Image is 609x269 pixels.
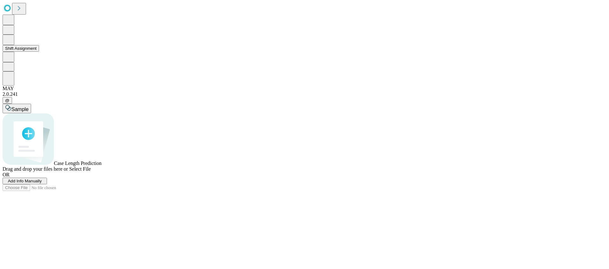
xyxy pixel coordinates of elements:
[54,161,101,166] span: Case Length Prediction
[3,166,68,172] span: Drag and drop your files here or
[3,86,606,91] div: MAY
[11,107,29,112] span: Sample
[3,178,47,184] button: Add Info Manually
[3,45,39,52] button: Shift Assignment
[5,98,10,103] span: @
[3,91,606,97] div: 2.0.241
[8,179,42,183] span: Add Info Manually
[3,104,31,113] button: Sample
[3,97,12,104] button: @
[3,172,10,177] span: OR
[69,166,91,172] span: Select File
